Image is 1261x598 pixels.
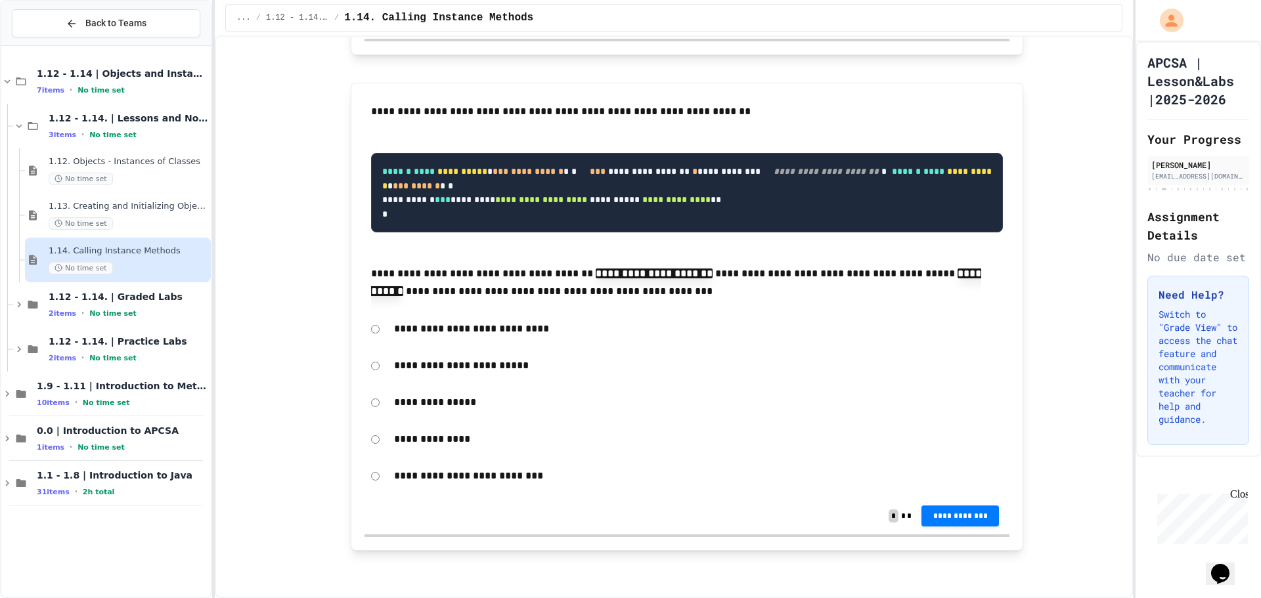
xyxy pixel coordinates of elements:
[1151,171,1245,181] div: [EMAIL_ADDRESS][DOMAIN_NAME]
[37,398,70,407] span: 10 items
[1151,159,1245,171] div: [PERSON_NAME]
[1159,287,1238,303] h3: Need Help?
[81,129,84,140] span: •
[1147,207,1249,244] h2: Assignment Details
[49,131,76,139] span: 3 items
[334,12,339,23] span: /
[236,12,251,23] span: ...
[75,397,77,408] span: •
[1159,308,1238,426] p: Switch to "Grade View" to access the chat feature and communicate with your teacher for help and ...
[49,173,113,185] span: No time set
[81,308,84,318] span: •
[1206,545,1248,585] iframe: chat widget
[89,131,137,139] span: No time set
[1147,53,1249,108] h1: APCSA | Lesson&Labs |2025-2026
[1147,130,1249,148] h2: Your Progress
[37,425,208,437] span: 0.0 | Introduction to APCSA
[37,488,70,496] span: 31 items
[37,68,208,79] span: 1.12 - 1.14 | Objects and Instances of Classes
[89,309,137,318] span: No time set
[49,156,208,167] span: 1.12. Objects - Instances of Classes
[49,291,208,303] span: 1.12 - 1.14. | Graded Labs
[83,398,130,407] span: No time set
[81,352,84,363] span: •
[5,5,91,83] div: Chat with us now!Close
[37,443,64,452] span: 1 items
[49,262,113,274] span: No time set
[256,12,261,23] span: /
[1147,249,1249,265] div: No due date set
[344,10,533,26] span: 1.14. Calling Instance Methods
[12,9,200,37] button: Back to Teams
[37,86,64,95] span: 7 items
[77,443,125,452] span: No time set
[49,246,208,257] span: 1.14. Calling Instance Methods
[37,380,208,392] span: 1.9 - 1.11 | Introduction to Methods
[70,442,72,452] span: •
[70,85,72,95] span: •
[1152,488,1248,544] iframe: chat widget
[1146,5,1187,35] div: My Account
[37,469,208,481] span: 1.1 - 1.8 | Introduction to Java
[49,201,208,212] span: 1.13. Creating and Initializing Objects: Constructors
[89,354,137,362] span: No time set
[85,16,146,30] span: Back to Teams
[49,354,76,362] span: 2 items
[266,12,329,23] span: 1.12 - 1.14. | Lessons and Notes
[49,217,113,230] span: No time set
[77,86,125,95] span: No time set
[49,335,208,347] span: 1.12 - 1.14. | Practice Labs
[83,488,115,496] span: 2h total
[75,486,77,497] span: •
[49,309,76,318] span: 2 items
[49,112,208,124] span: 1.12 - 1.14. | Lessons and Notes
